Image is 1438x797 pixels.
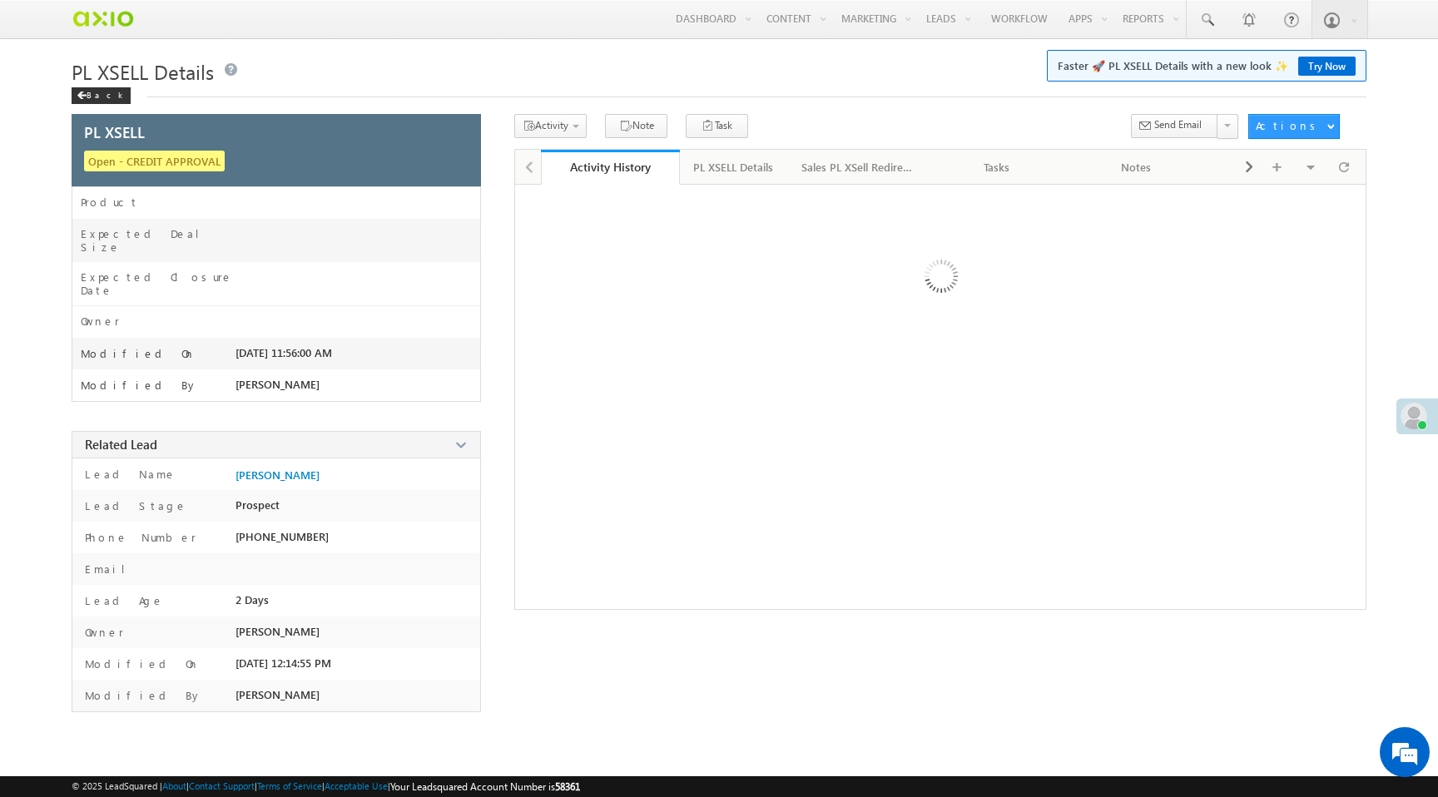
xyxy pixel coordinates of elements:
img: Custom Logo [72,4,134,33]
a: Acceptable Use [325,780,388,791]
label: Modified By [81,379,198,392]
span: Send Email [1154,117,1202,132]
a: PL XSELL Details [680,150,788,185]
label: Expected Closure Date [81,270,236,297]
label: Lead Age [81,593,164,608]
label: Owner [81,314,120,328]
div: Actions [1256,118,1321,133]
div: PL XSELL Details [693,157,773,177]
a: Sales PL XSell Redirection [788,150,928,185]
label: Lead Stage [81,498,187,513]
label: Product [81,196,139,209]
span: 58361 [555,780,580,793]
span: [PERSON_NAME] [236,688,320,701]
span: © 2025 LeadSquared | | | | | [72,779,580,795]
li: Sales PL XSell Redirection [788,150,928,183]
a: About [162,780,186,791]
span: Faster 🚀 PL XSELL Details with a new look ✨ [1058,57,1356,74]
img: Loading ... [854,193,1026,365]
span: Related Lead [85,436,157,453]
span: Prospect [236,498,280,512]
span: PL XSELL Details [72,58,214,85]
span: 2 Days [236,593,269,606]
label: Owner [81,625,124,640]
a: Tasks [928,150,1068,185]
a: Notes [1068,150,1207,185]
div: Tasks [941,157,1053,177]
a: Documents [1207,150,1346,185]
div: Documents [1220,157,1331,177]
a: Try Now [1298,57,1356,76]
span: Activity [535,119,568,131]
span: [DATE] 12:14:55 PM [236,656,331,670]
button: Activity [514,114,587,138]
label: Phone Number [81,530,196,545]
a: Terms of Service [257,780,322,791]
span: [DATE] 11:56:00 AM [236,346,332,359]
span: Open - CREDIT APPROVAL [84,151,225,171]
span: Your Leadsquared Account Number is [390,780,580,793]
span: [PERSON_NAME] [236,378,320,391]
span: [PHONE_NUMBER] [236,530,329,543]
label: Modified By [81,688,202,703]
div: Sales PL XSell Redirection [801,157,913,177]
label: Expected Deal Size [81,227,236,254]
a: Activity History [541,150,681,185]
label: Modified On [81,347,196,360]
button: Send Email [1131,114,1218,138]
label: Email [81,562,138,577]
div: Back [72,87,131,104]
div: Activity History [553,159,668,175]
span: PL XSELL [84,125,145,140]
button: Note [605,114,667,138]
button: Actions [1248,114,1340,139]
a: Contact Support [189,780,255,791]
button: Task [686,114,748,138]
div: Notes [1081,157,1193,177]
span: [PERSON_NAME] [236,625,320,638]
label: Modified On [81,656,200,671]
label: Lead Name [81,467,176,482]
a: [PERSON_NAME] [236,468,320,482]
